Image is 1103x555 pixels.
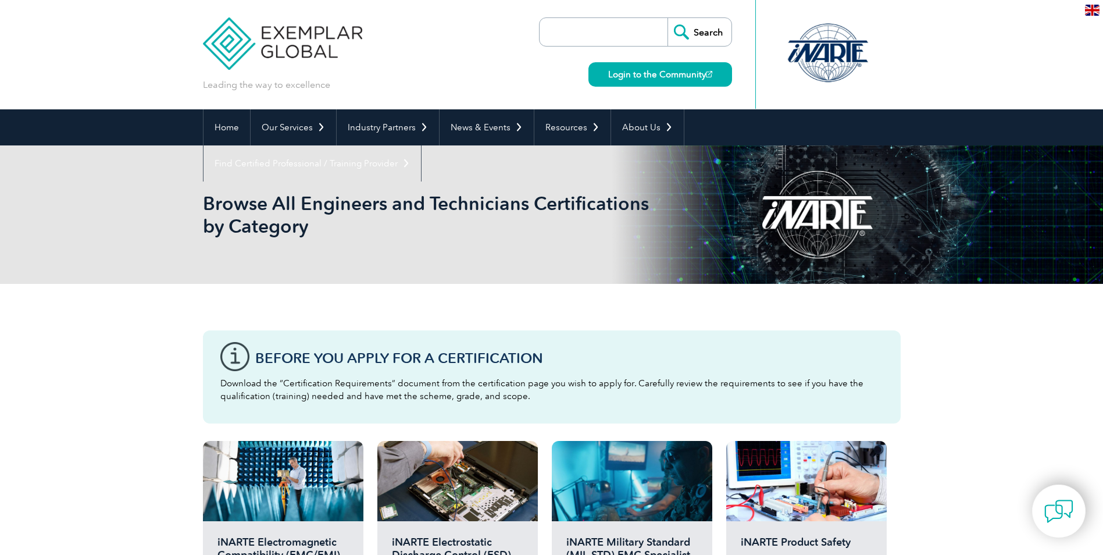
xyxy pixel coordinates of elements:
a: About Us [611,109,684,145]
a: Home [204,109,250,145]
input: Search [667,18,731,46]
a: Find Certified Professional / Training Provider [204,145,421,182]
a: Resources [534,109,611,145]
a: Industry Partners [337,109,439,145]
a: Login to the Community [588,62,732,87]
h3: Before You Apply For a Certification [255,351,883,365]
img: en [1085,5,1100,16]
img: open_square.png [706,71,712,77]
img: contact-chat.png [1044,497,1073,526]
h1: Browse All Engineers and Technicians Certifications by Category [203,192,649,237]
p: Leading the way to excellence [203,79,330,91]
a: News & Events [440,109,534,145]
a: Our Services [251,109,336,145]
p: Download the “Certification Requirements” document from the certification page you wish to apply ... [220,377,883,403]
